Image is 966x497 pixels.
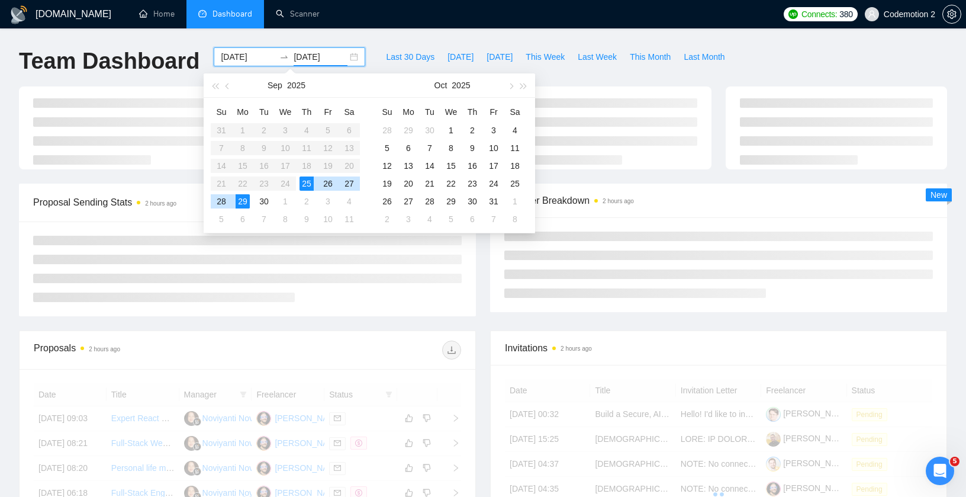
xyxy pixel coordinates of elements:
div: 16 [465,159,479,173]
div: 28 [214,194,228,209]
td: 2025-10-24 [483,175,504,193]
div: 31 [487,194,501,209]
div: 25 [508,177,522,191]
th: Su [211,102,232,121]
div: 6 [401,141,416,155]
div: 14 [423,159,437,173]
div: 22 [444,177,458,191]
td: 2025-10-22 [440,175,462,193]
div: 8 [444,141,458,155]
td: 2025-10-20 [398,175,419,193]
button: 2025 [452,73,470,97]
td: 2025-10-17 [483,157,504,175]
div: 8 [508,212,522,226]
span: Proposal Sending Stats [33,195,328,210]
button: [DATE] [480,47,519,66]
div: 21 [423,177,437,191]
td: 2025-11-01 [504,193,526,210]
div: 1 [278,194,292,209]
td: 2025-10-26 [376,193,398,210]
th: Sa [339,102,360,121]
td: 2025-10-05 [376,139,398,157]
th: Th [296,102,317,121]
div: 1 [508,194,522,209]
span: to [279,52,289,62]
td: 2025-10-03 [317,193,339,210]
div: 15 [444,159,458,173]
th: Sa [504,102,526,121]
div: 28 [423,194,437,209]
time: 2 hours ago [561,345,592,352]
div: 29 [401,123,416,137]
div: 4 [423,212,437,226]
img: logo [9,5,28,24]
div: 5 [380,141,394,155]
div: 19 [380,177,394,191]
td: 2025-11-05 [440,210,462,228]
a: homeHome [139,9,175,19]
div: 2 [300,194,314,209]
td: 2025-10-02 [296,193,317,210]
td: 2025-10-15 [440,157,462,175]
span: swap-right [279,52,289,62]
div: 26 [321,177,335,191]
div: 18 [508,159,522,173]
span: Last 30 Days [386,50,434,63]
div: 13 [401,159,416,173]
span: 380 [839,8,852,21]
div: 4 [342,194,356,209]
div: 30 [423,123,437,137]
td: 2025-10-18 [504,157,526,175]
div: 20 [401,177,416,191]
th: Su [376,102,398,121]
div: 9 [300,212,314,226]
span: Connects: [801,8,837,21]
span: Last Week [578,50,617,63]
div: 30 [465,194,479,209]
td: 2025-10-03 [483,121,504,139]
td: 2025-10-04 [339,193,360,210]
button: [DATE] [441,47,480,66]
td: 2025-10-11 [339,210,360,228]
div: 7 [423,141,437,155]
th: Tu [419,102,440,121]
button: Last 30 Days [379,47,441,66]
td: 2025-09-27 [339,175,360,193]
button: This Month [623,47,677,66]
td: 2025-10-06 [232,210,253,228]
div: 26 [380,194,394,209]
button: Last Month [677,47,731,66]
th: Tu [253,102,275,121]
td: 2025-10-07 [253,210,275,228]
td: 2025-10-28 [419,193,440,210]
td: 2025-10-14 [419,157,440,175]
span: Invitations [505,341,932,355]
td: 2025-10-10 [317,210,339,228]
div: 3 [487,123,501,137]
td: 2025-10-25 [504,175,526,193]
span: dashboard [198,9,207,18]
th: Mo [398,102,419,121]
a: searchScanner [276,9,320,19]
td: 2025-09-30 [253,193,275,210]
div: 9 [465,141,479,155]
td: 2025-09-29 [232,193,253,210]
div: 7 [487,212,501,226]
td: 2025-10-30 [462,193,483,210]
div: 11 [342,212,356,226]
button: Sep [268,73,282,97]
div: 3 [401,212,416,226]
div: 2 [380,212,394,226]
span: [DATE] [447,50,474,63]
div: 29 [236,194,250,209]
td: 2025-10-09 [296,210,317,228]
div: 7 [257,212,271,226]
time: 2 hours ago [603,198,634,204]
span: Scanner Breakdown [504,193,933,208]
td: 2025-10-31 [483,193,504,210]
div: 11 [508,141,522,155]
div: 5 [444,212,458,226]
td: 2025-11-08 [504,210,526,228]
td: 2025-09-30 [419,121,440,139]
td: 2025-10-05 [211,210,232,228]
